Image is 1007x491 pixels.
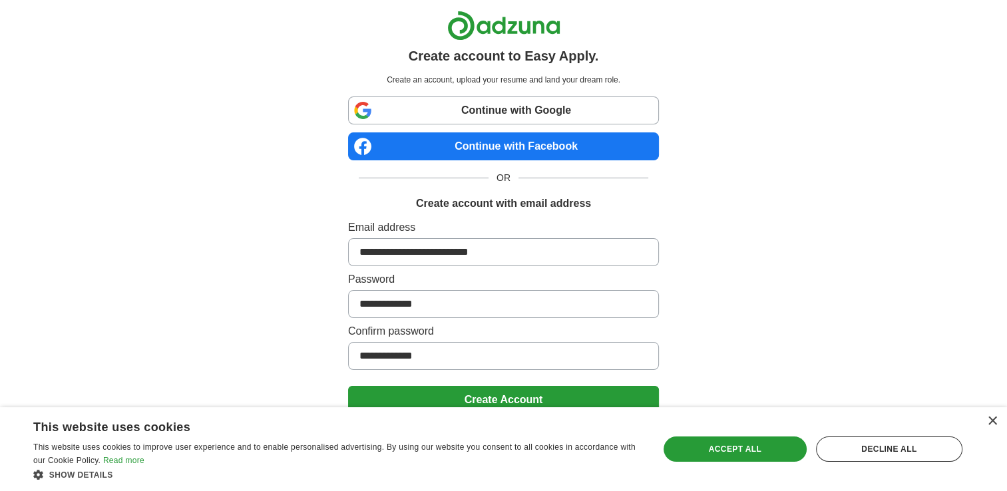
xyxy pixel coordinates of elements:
h1: Create account with email address [416,196,591,212]
a: Read more, opens a new window [103,456,144,465]
label: Confirm password [348,323,659,339]
div: This website uses cookies [33,415,607,435]
div: Accept all [664,436,807,462]
div: Show details [33,468,640,481]
label: Password [348,271,659,287]
a: Continue with Google [348,96,659,124]
span: This website uses cookies to improve user experience and to enable personalised advertising. By u... [33,442,636,465]
button: Create Account [348,386,659,414]
p: Create an account, upload your resume and land your dream role. [351,74,656,86]
div: Decline all [816,436,962,462]
label: Email address [348,220,659,236]
span: OR [489,171,518,185]
span: Show details [49,470,113,480]
a: Continue with Facebook [348,132,659,160]
div: Close [987,416,997,426]
h1: Create account to Easy Apply. [409,46,599,66]
img: Adzuna logo [447,11,560,41]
